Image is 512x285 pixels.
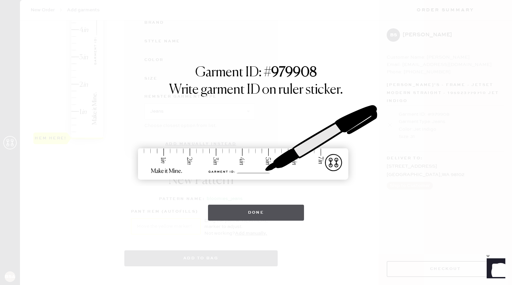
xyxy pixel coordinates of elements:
img: ruler-sticker-sharpie.svg [131,88,381,198]
strong: 979908 [271,66,317,79]
iframe: Front Chat [480,255,509,284]
h1: Garment ID: # [195,65,317,82]
button: Done [208,205,304,221]
h1: Write garment ID on ruler sticker. [169,82,343,98]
